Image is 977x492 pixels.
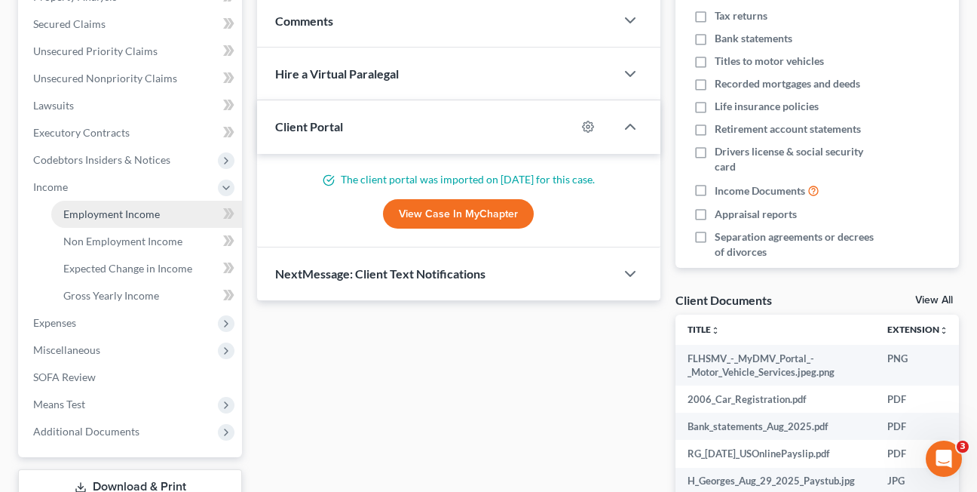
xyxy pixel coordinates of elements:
[711,326,720,335] i: unfold_more
[33,316,76,329] span: Expenses
[33,153,170,166] span: Codebtors Insiders & Notices
[51,201,242,228] a: Employment Income
[33,126,130,139] span: Executory Contracts
[715,144,875,174] span: Drivers license & social security card
[21,119,242,146] a: Executory Contracts
[715,31,792,46] span: Bank statements
[715,207,797,222] span: Appraisal reports
[715,8,767,23] span: Tax returns
[715,183,805,198] span: Income Documents
[275,119,343,134] span: Client Portal
[383,199,534,229] a: View Case in MyChapter
[675,413,875,440] td: Bank_statements_Aug_2025.pdf
[51,282,242,309] a: Gross Yearly Income
[675,440,875,467] td: RG_[DATE]_USOnlinePayslip.pdf
[875,413,960,440] td: PDF
[33,45,158,57] span: Unsecured Priority Claims
[21,65,242,92] a: Unsecured Nonpriority Claims
[275,14,333,28] span: Comments
[21,364,242,391] a: SOFA Review
[63,208,160,220] span: Employment Income
[51,255,242,282] a: Expected Change in Income
[915,295,953,306] a: View All
[875,386,960,413] td: PDF
[33,72,177,85] span: Unsecured Nonpriority Claims
[63,235,182,248] span: Non Employment Income
[33,17,106,30] span: Secured Claims
[675,292,772,308] div: Client Documents
[51,228,242,255] a: Non Employment Income
[33,99,74,112] span: Lawsuits
[875,440,960,467] td: PDF
[275,66,399,81] span: Hire a Virtual Paralegal
[33,343,100,356] span: Miscellaneous
[33,425,139,438] span: Additional Documents
[715,121,861,137] span: Retirement account statements
[715,54,824,69] span: Titles to motor vehicles
[715,99,819,114] span: Life insurance policies
[688,324,720,335] a: Titleunfold_more
[675,386,875,413] td: 2006_Car_Registration.pdf
[275,266,485,281] span: NextMessage: Client Text Notifications
[21,92,242,119] a: Lawsuits
[715,76,860,91] span: Recorded mortgages and deeds
[715,229,875,260] span: Separation agreements or decrees of divorces
[675,345,875,386] td: FLHSMV_-_MyDMV_Portal_-_Motor_Vehicle_Services.jpeg.png
[33,371,96,383] span: SOFA Review
[33,180,68,193] span: Income
[33,398,85,411] span: Means Test
[926,441,962,477] iframe: Intercom live chat
[21,11,242,38] a: Secured Claims
[875,345,960,386] td: PNG
[939,326,948,335] i: unfold_more
[957,441,969,453] span: 3
[887,324,948,335] a: Extensionunfold_more
[275,172,642,187] p: The client portal was imported on [DATE] for this case.
[63,289,159,302] span: Gross Yearly Income
[63,262,192,275] span: Expected Change in Income
[21,38,242,65] a: Unsecured Priority Claims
